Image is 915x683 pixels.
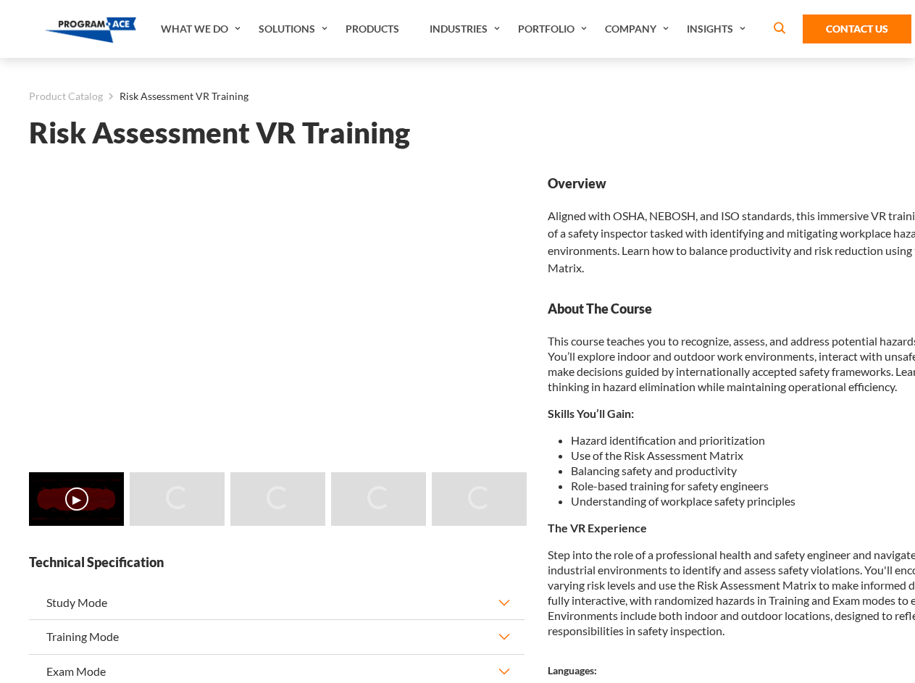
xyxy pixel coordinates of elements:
[45,17,137,43] img: Program-Ace
[548,664,597,676] strong: Languages:
[29,586,525,619] button: Study Mode
[29,175,525,453] iframe: Risk Assessment VR Training - Video 0
[803,14,911,43] a: Contact Us
[29,620,525,653] button: Training Mode
[65,487,88,511] button: ▶
[29,87,103,106] a: Product Catalog
[29,553,525,571] strong: Technical Specification
[103,87,248,106] li: Risk Assessment VR Training
[29,472,124,526] img: Risk Assessment VR Training - Video 0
